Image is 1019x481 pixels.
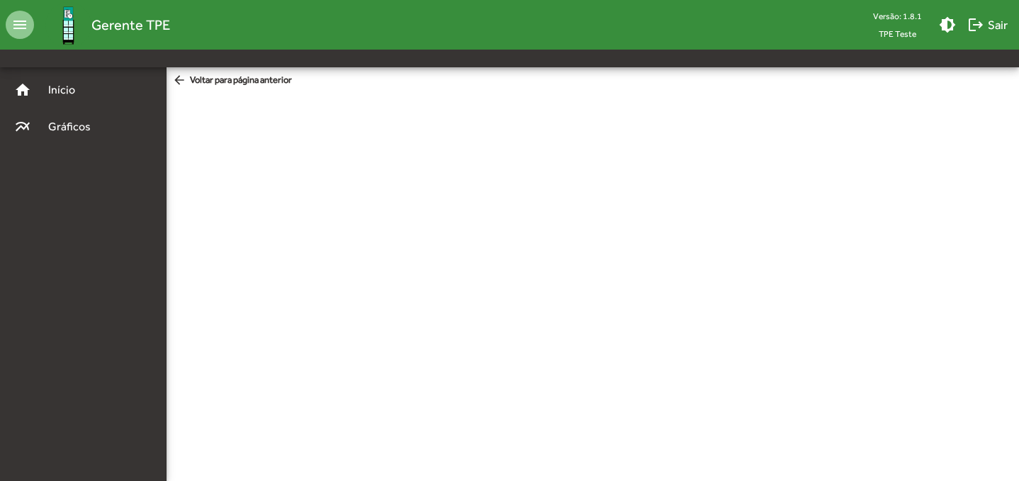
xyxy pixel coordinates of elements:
span: Sair [967,12,1008,38]
div: Versão: 1.8.1 [867,7,928,25]
a: Gerente TPE [34,2,170,48]
mat-icon: logout [967,16,984,33]
button: Sair [962,12,1013,38]
mat-icon: menu [6,11,34,39]
span: Gerente TPE [91,13,170,36]
span: Início [40,81,96,98]
span: TPE Teste [867,25,928,43]
mat-icon: arrow_back [172,73,190,89]
mat-icon: brightness_medium [939,16,956,33]
span: Voltar para página anterior [172,73,292,89]
mat-icon: home [14,81,31,98]
img: Logo [45,2,91,48]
